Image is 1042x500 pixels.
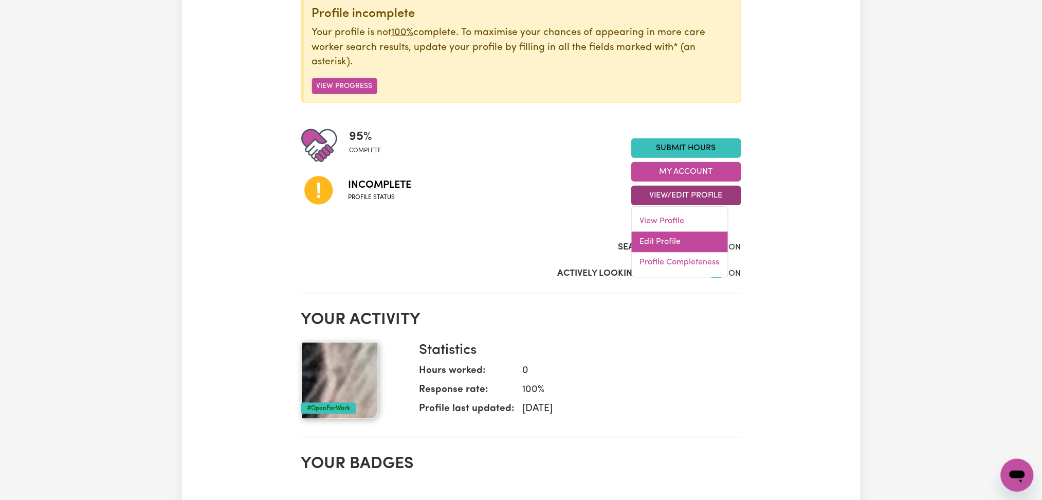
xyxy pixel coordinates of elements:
[349,177,412,193] span: Incomplete
[515,402,733,417] dd: [DATE]
[631,186,741,205] button: View/Edit Profile
[515,364,733,379] dd: 0
[349,193,412,202] span: Profile status
[312,26,733,70] p: Your profile is not complete. To maximise your chances of appearing in more care worker search re...
[631,138,741,158] a: Submit Hours
[350,146,382,155] span: complete
[1001,459,1034,492] iframe: Button to launch messaging window
[419,402,515,421] dt: Profile last updated:
[392,28,414,38] u: 100%
[301,342,378,419] img: Your profile picture
[312,7,733,22] div: Profile incomplete
[301,403,356,414] div: #OpenForWork
[631,207,728,278] div: View/Edit Profile
[312,78,377,94] button: View Progress
[729,270,741,278] span: ON
[419,383,515,402] dt: Response rate:
[558,267,696,280] label: Actively Looking for Clients
[632,253,728,273] a: Profile Completeness
[350,128,382,146] span: 95 %
[350,128,390,164] div: Profile completeness: 95%
[632,232,728,253] a: Edit Profile
[729,243,741,252] span: ON
[301,454,741,474] h2: Your badges
[631,162,741,182] button: My Account
[419,342,733,360] h3: Statistics
[419,364,515,383] dt: Hours worked:
[515,383,733,398] dd: 100 %
[301,310,741,330] h2: Your activity
[632,211,728,232] a: View Profile
[618,241,696,254] label: Search Visibility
